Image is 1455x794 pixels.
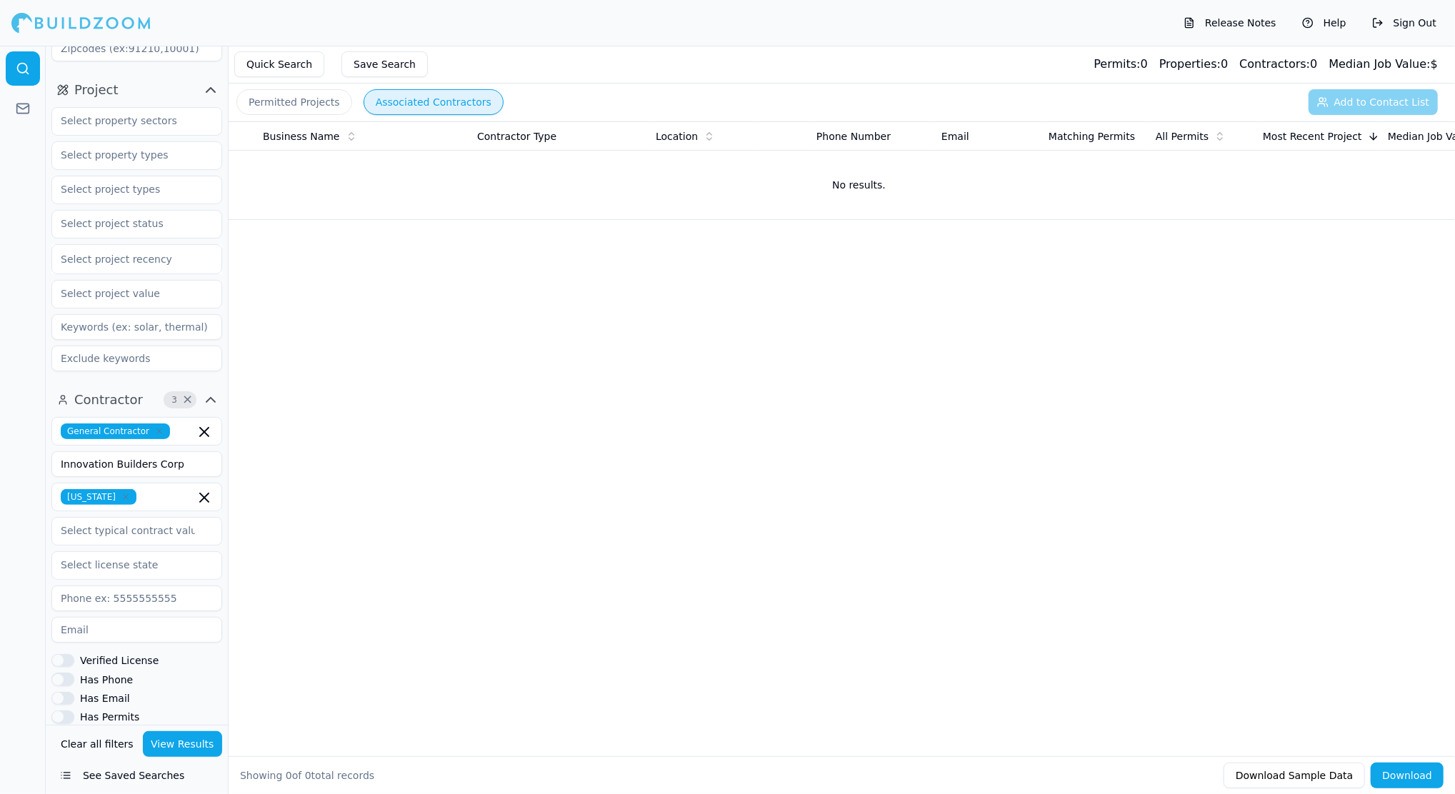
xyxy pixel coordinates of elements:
[1365,11,1444,34] button: Sign Out
[61,489,136,505] span: [US_STATE]
[1224,763,1365,788] button: Download Sample Data
[51,451,222,477] input: Business name
[51,36,222,61] input: Zipcodes (ex:91210,10001)
[51,617,222,643] input: Email
[182,396,193,403] span: Clear Contractor filters
[1329,57,1430,71] span: Median Job Value:
[1159,57,1221,71] span: Properties:
[656,129,698,144] span: Location
[74,80,119,100] span: Project
[52,176,204,202] input: Select project types
[1239,56,1317,73] div: 0
[240,768,374,783] div: Showing of total records
[1094,57,1140,71] span: Permits:
[1176,11,1284,34] button: Release Notes
[1263,129,1362,144] span: Most Recent Project
[51,763,222,788] button: See Saved Searches
[236,89,352,115] button: Permitted Projects
[52,142,204,168] input: Select property types
[1159,56,1228,73] div: 0
[941,129,969,144] span: Email
[51,79,222,101] button: Project
[52,552,204,578] input: Select license state
[51,314,222,340] input: Keywords (ex: solar, thermal)
[816,129,891,144] span: Phone Number
[57,731,137,757] button: Clear all filters
[61,423,170,439] span: General Contractor
[1156,129,1209,144] span: All Permits
[52,211,204,236] input: Select project status
[74,390,143,410] span: Contractor
[1329,56,1438,73] div: $
[341,51,428,77] button: Save Search
[1239,57,1310,71] span: Contractors:
[286,770,292,781] span: 0
[263,129,340,144] span: Business Name
[1371,763,1444,788] button: Download
[52,518,204,543] input: Select typical contract value
[1094,56,1147,73] div: 0
[52,108,204,134] input: Select property sectors
[305,770,311,781] span: 0
[51,586,222,611] input: Phone ex: 5555555555
[51,388,222,411] button: Contractor3Clear Contractor filters
[80,693,130,703] label: Has Email
[477,129,556,144] span: Contractor Type
[51,346,222,371] input: Exclude keywords
[80,675,133,685] label: Has Phone
[80,655,159,665] label: Verified License
[167,393,181,407] span: 3
[364,89,504,115] button: Associated Contractors
[80,712,139,722] label: Has Permits
[52,281,204,306] input: Select project value
[234,51,324,77] button: Quick Search
[1295,11,1354,34] button: Help
[143,731,223,757] button: View Results
[1049,129,1135,144] span: Matching Permits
